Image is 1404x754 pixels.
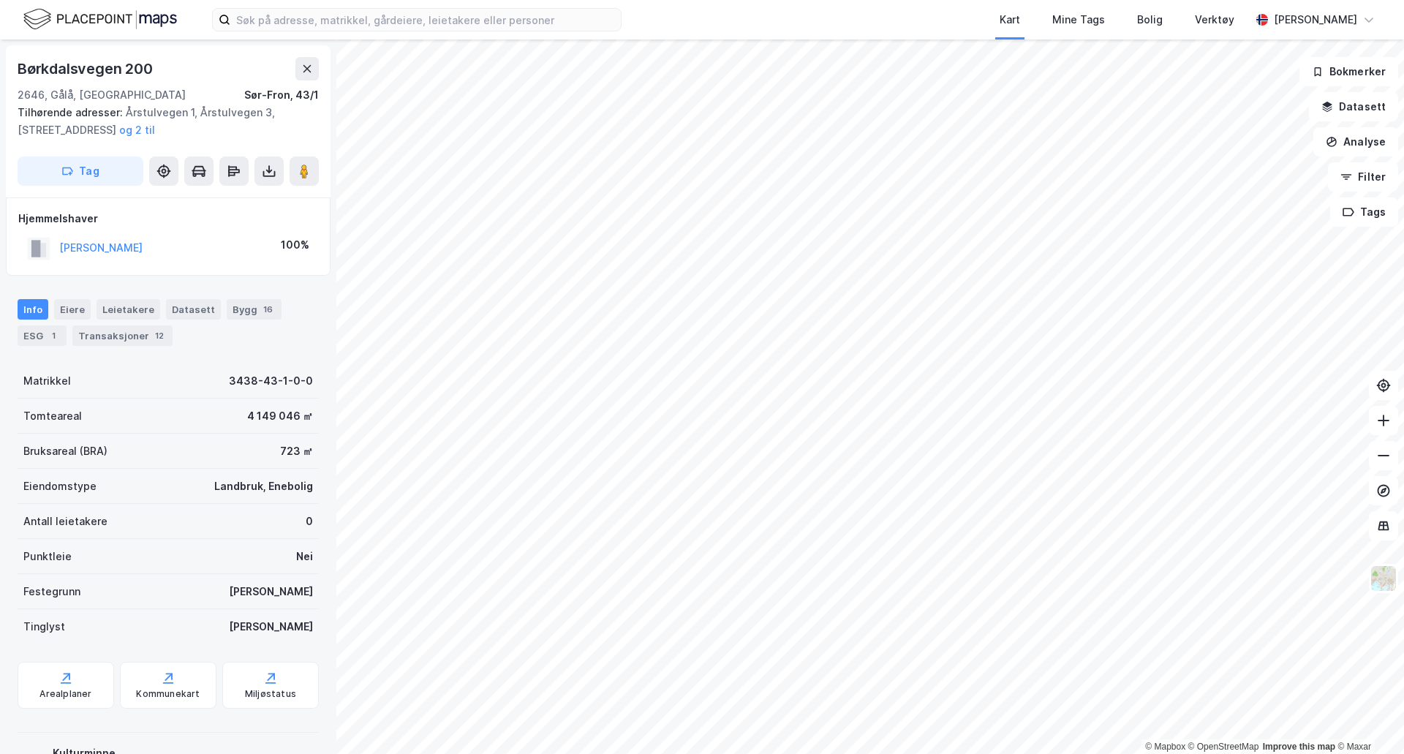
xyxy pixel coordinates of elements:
[245,688,296,700] div: Miljøstatus
[18,86,186,104] div: 2646, Gålå, [GEOGRAPHIC_DATA]
[214,478,313,495] div: Landbruk, Enebolig
[1263,742,1335,752] a: Improve this map
[1000,11,1020,29] div: Kart
[1313,127,1398,157] button: Analyse
[18,299,48,320] div: Info
[229,583,313,600] div: [PERSON_NAME]
[18,325,67,346] div: ESG
[23,442,107,460] div: Bruksareal (BRA)
[244,86,319,104] div: Sør-Fron, 43/1
[46,328,61,343] div: 1
[229,372,313,390] div: 3438-43-1-0-0
[306,513,313,530] div: 0
[18,106,126,118] span: Tilhørende adresser:
[296,548,313,565] div: Nei
[23,618,65,636] div: Tinglyst
[281,236,309,254] div: 100%
[18,57,156,80] div: Børkdalsvegen 200
[23,583,80,600] div: Festegrunn
[227,299,282,320] div: Bygg
[260,302,276,317] div: 16
[1052,11,1105,29] div: Mine Tags
[1331,684,1404,754] iframe: Chat Widget
[280,442,313,460] div: 723 ㎡
[72,325,173,346] div: Transaksjoner
[136,688,200,700] div: Kommunekart
[1309,92,1398,121] button: Datasett
[152,328,167,343] div: 12
[1195,11,1234,29] div: Verktøy
[230,9,621,31] input: Søk på adresse, matrikkel, gårdeiere, leietakere eller personer
[18,104,307,139] div: Årstulvegen 1, Årstulvegen 3, [STREET_ADDRESS]
[1145,742,1185,752] a: Mapbox
[23,7,177,32] img: logo.f888ab2527a4732fd821a326f86c7f29.svg
[1188,742,1259,752] a: OpenStreetMap
[54,299,91,320] div: Eiere
[1330,197,1398,227] button: Tags
[1331,684,1404,754] div: Kontrollprogram for chat
[166,299,221,320] div: Datasett
[247,407,313,425] div: 4 149 046 ㎡
[23,513,107,530] div: Antall leietakere
[1370,565,1397,592] img: Z
[1299,57,1398,86] button: Bokmerker
[229,618,313,636] div: [PERSON_NAME]
[39,688,91,700] div: Arealplaner
[23,548,72,565] div: Punktleie
[23,372,71,390] div: Matrikkel
[18,210,318,227] div: Hjemmelshaver
[97,299,160,320] div: Leietakere
[1328,162,1398,192] button: Filter
[23,478,97,495] div: Eiendomstype
[23,407,82,425] div: Tomteareal
[1274,11,1357,29] div: [PERSON_NAME]
[18,157,143,186] button: Tag
[1137,11,1163,29] div: Bolig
